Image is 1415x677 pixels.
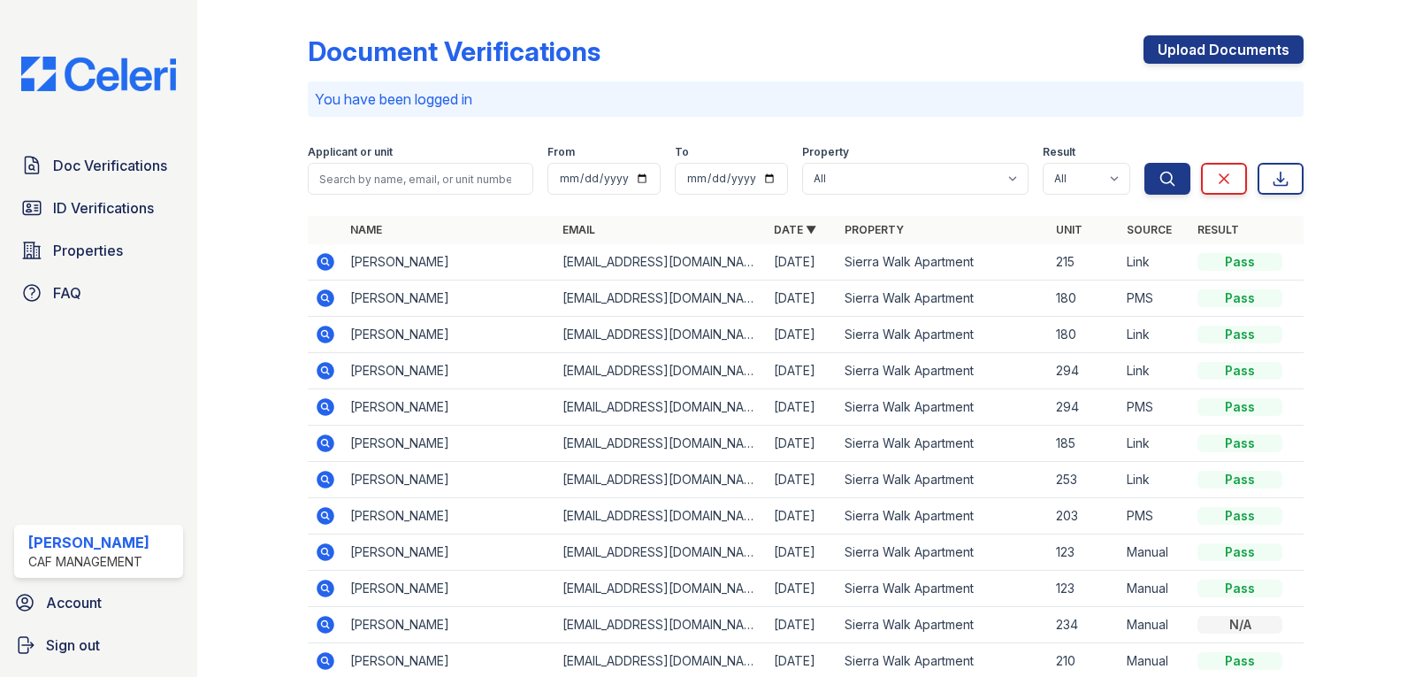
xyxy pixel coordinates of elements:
[1120,244,1190,281] td: Link
[555,607,767,643] td: [EMAIL_ADDRESS][DOMAIN_NAME]
[46,592,102,613] span: Account
[838,535,1049,571] td: Sierra Walk Apartment
[350,223,382,236] a: Name
[343,426,555,462] td: [PERSON_NAME]
[767,607,838,643] td: [DATE]
[1049,426,1120,462] td: 185
[343,281,555,317] td: [PERSON_NAME]
[838,571,1049,607] td: Sierra Walk Apartment
[555,317,767,353] td: [EMAIL_ADDRESS][DOMAIN_NAME]
[1120,426,1190,462] td: Link
[7,57,190,91] img: CE_Logo_Blue-a8612792a0a2168367f1c8372b55b34899dd931a85d93a1a3d3e32e68fde9ad4.png
[1143,35,1304,64] a: Upload Documents
[675,145,689,159] label: To
[767,498,838,535] td: [DATE]
[46,635,100,656] span: Sign out
[767,535,838,571] td: [DATE]
[7,627,190,663] button: Sign out
[343,462,555,498] td: [PERSON_NAME]
[1197,289,1282,307] div: Pass
[1197,580,1282,597] div: Pass
[838,317,1049,353] td: Sierra Walk Apartment
[1197,543,1282,561] div: Pass
[767,353,838,389] td: [DATE]
[802,145,849,159] label: Property
[1197,435,1282,452] div: Pass
[1049,244,1120,281] td: 215
[1120,462,1190,498] td: Link
[14,275,183,311] a: FAQ
[1056,223,1082,236] a: Unit
[308,145,393,159] label: Applicant or unit
[1120,498,1190,535] td: PMS
[53,197,154,219] span: ID Verifications
[1049,353,1120,389] td: 294
[343,571,555,607] td: [PERSON_NAME]
[343,353,555,389] td: [PERSON_NAME]
[1049,498,1120,535] td: 203
[1043,145,1075,159] label: Result
[555,389,767,426] td: [EMAIL_ADDRESS][DOMAIN_NAME]
[1049,462,1120,498] td: 253
[1049,571,1120,607] td: 123
[1127,223,1172,236] a: Source
[838,462,1049,498] td: Sierra Walk Apartment
[1120,535,1190,571] td: Manual
[767,244,838,281] td: [DATE]
[1120,607,1190,643] td: Manual
[838,281,1049,317] td: Sierra Walk Apartment
[1197,398,1282,416] div: Pass
[555,244,767,281] td: [EMAIL_ADDRESS][DOMAIN_NAME]
[1197,362,1282,380] div: Pass
[1197,652,1282,670] div: Pass
[767,462,838,498] td: [DATE]
[555,535,767,571] td: [EMAIL_ADDRESS][DOMAIN_NAME]
[1049,281,1120,317] td: 180
[1197,253,1282,271] div: Pass
[1120,571,1190,607] td: Manual
[1120,317,1190,353] td: Link
[767,571,838,607] td: [DATE]
[767,281,838,317] td: [DATE]
[838,426,1049,462] td: Sierra Walk Apartment
[343,389,555,426] td: [PERSON_NAME]
[1197,616,1282,634] div: N/A
[838,498,1049,535] td: Sierra Walk Apartment
[14,190,183,226] a: ID Verifications
[555,462,767,498] td: [EMAIL_ADDRESS][DOMAIN_NAME]
[53,282,81,304] span: FAQ
[1197,507,1282,525] div: Pass
[767,426,838,462] td: [DATE]
[1049,535,1120,571] td: 123
[555,571,767,607] td: [EMAIL_ADDRESS][DOMAIN_NAME]
[308,35,600,67] div: Document Verifications
[1049,317,1120,353] td: 180
[767,389,838,426] td: [DATE]
[14,148,183,183] a: Doc Verifications
[1120,281,1190,317] td: PMS
[1197,223,1239,236] a: Result
[343,607,555,643] td: [PERSON_NAME]
[1049,607,1120,643] td: 234
[774,223,816,236] a: Date ▼
[1197,326,1282,343] div: Pass
[555,353,767,389] td: [EMAIL_ADDRESS][DOMAIN_NAME]
[1120,353,1190,389] td: Link
[28,553,149,571] div: CAF Management
[547,145,575,159] label: From
[838,607,1049,643] td: Sierra Walk Apartment
[308,163,533,195] input: Search by name, email, or unit number
[845,223,904,236] a: Property
[343,317,555,353] td: [PERSON_NAME]
[53,155,167,176] span: Doc Verifications
[53,240,123,261] span: Properties
[28,532,149,553] div: [PERSON_NAME]
[1120,389,1190,426] td: PMS
[343,244,555,281] td: [PERSON_NAME]
[343,535,555,571] td: [PERSON_NAME]
[555,281,767,317] td: [EMAIL_ADDRESS][DOMAIN_NAME]
[562,223,595,236] a: Email
[555,426,767,462] td: [EMAIL_ADDRESS][DOMAIN_NAME]
[7,585,190,620] a: Account
[343,498,555,535] td: [PERSON_NAME]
